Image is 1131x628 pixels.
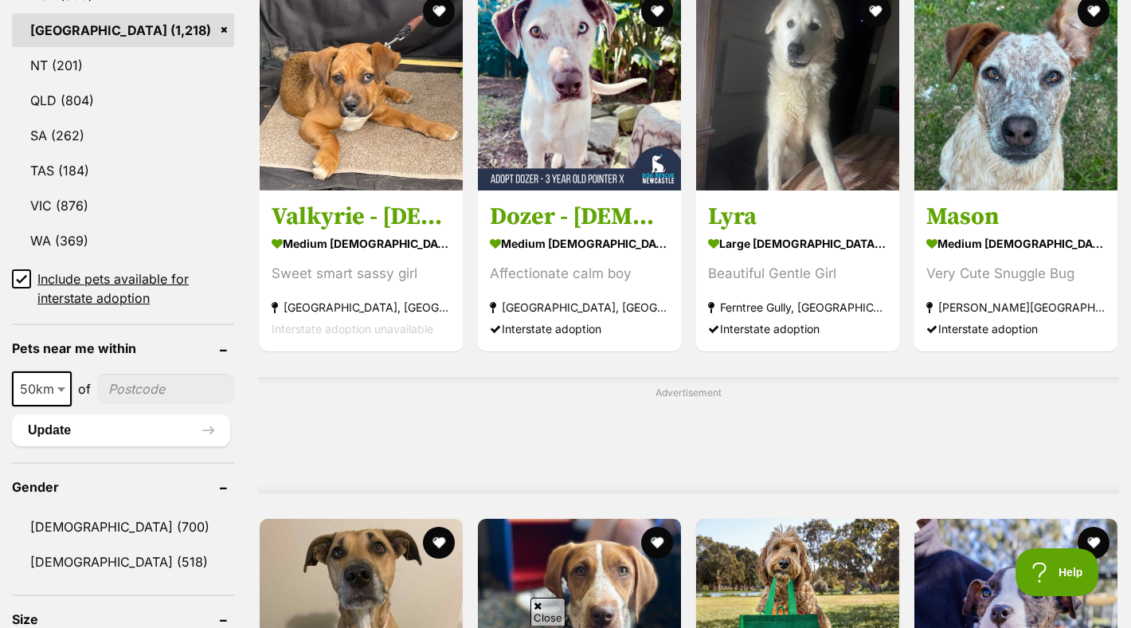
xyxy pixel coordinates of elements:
span: Include pets available for interstate adoption [37,269,234,308]
a: Valkyrie - [DEMOGRAPHIC_DATA] Staffy X medium [DEMOGRAPHIC_DATA] Dog Sweet smart sassy girl [GEOG... [260,190,463,351]
button: favourite [1078,527,1109,559]
div: Beautiful Gentle Girl [708,263,887,285]
span: Close [530,598,565,626]
div: Interstate adoption [490,318,669,340]
a: VIC (876) [12,189,234,222]
iframe: Help Scout Beacon - Open [1016,548,1099,596]
button: Update [12,414,230,446]
div: Very Cute Snuggle Bug [926,263,1106,285]
h3: Mason [926,202,1106,232]
strong: Ferntree Gully, [GEOGRAPHIC_DATA] [708,296,887,318]
a: Include pets available for interstate adoption [12,269,234,308]
div: Interstate adoption [926,318,1106,340]
h3: Dozer - [DEMOGRAPHIC_DATA] Pointer X [490,202,669,232]
a: NT (201) [12,49,234,82]
div: Interstate adoption [708,318,887,340]
button: favourite [423,527,455,559]
a: [DEMOGRAPHIC_DATA] (518) [12,545,234,579]
span: Interstate adoption unavailable [272,322,433,336]
input: postcode [97,374,234,404]
span: 50km [12,371,72,406]
header: Pets near me within [12,341,234,355]
a: SA (262) [12,119,234,152]
strong: medium [DEMOGRAPHIC_DATA] Dog [490,232,669,255]
strong: medium [DEMOGRAPHIC_DATA] Dog [926,232,1106,255]
button: favourite [641,527,673,559]
header: Gender [12,480,234,494]
strong: [PERSON_NAME][GEOGRAPHIC_DATA] [926,296,1106,318]
a: Mason medium [DEMOGRAPHIC_DATA] Dog Very Cute Snuggle Bug [PERSON_NAME][GEOGRAPHIC_DATA] Intersta... [914,190,1117,351]
strong: medium [DEMOGRAPHIC_DATA] Dog [272,232,451,255]
strong: [GEOGRAPHIC_DATA], [GEOGRAPHIC_DATA] [272,296,451,318]
strong: large [DEMOGRAPHIC_DATA] Dog [708,232,887,255]
h3: Valkyrie - [DEMOGRAPHIC_DATA] Staffy X [272,202,451,232]
a: WA (369) [12,224,234,257]
div: Advertisement [258,377,1119,493]
h3: Lyra [708,202,887,232]
header: Size [12,612,234,626]
a: Dozer - [DEMOGRAPHIC_DATA] Pointer X medium [DEMOGRAPHIC_DATA] Dog Affectionate calm boy [GEOGRAP... [478,190,681,351]
div: Affectionate calm boy [490,263,669,285]
a: Lyra large [DEMOGRAPHIC_DATA] Dog Beautiful Gentle Girl Ferntree Gully, [GEOGRAPHIC_DATA] Interst... [696,190,899,351]
div: Sweet smart sassy girl [272,263,451,285]
a: [GEOGRAPHIC_DATA] (1,218) [12,14,234,47]
strong: [GEOGRAPHIC_DATA], [GEOGRAPHIC_DATA] [490,296,669,318]
a: [DEMOGRAPHIC_DATA] (700) [12,510,234,544]
span: 50km [14,378,70,400]
a: QLD (804) [12,84,234,117]
a: TAS (184) [12,154,234,187]
span: of [78,379,91,398]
